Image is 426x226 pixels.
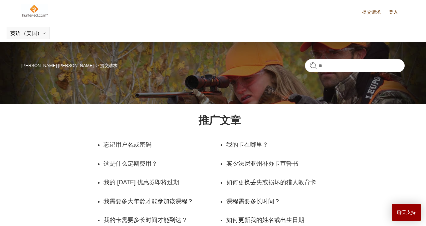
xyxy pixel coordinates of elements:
font: 我的 [DATE] 优惠券即将过期 [104,179,179,186]
a: 我需要多大年龄才能参加该课程？ [104,192,210,211]
a: 登入 [389,9,405,16]
font: 提交请求 [100,63,117,68]
a: 忘记用户名或密码 [104,135,210,154]
a: 我的 [DATE] 优惠券即将过期 [104,173,210,192]
font: 推广文章 [198,114,241,126]
a: 这是什么定期费用？ [104,154,220,173]
font: 我需要多大年龄才能参加该课程？ [104,198,193,205]
a: 我的卡在哪里？ [226,135,332,154]
a: 提交请求 [362,9,387,16]
li: 提交请求 [95,63,117,68]
font: 如何更换丢失或损坏的猎人教育卡 [226,179,316,186]
font: 宾夕法尼亚州补办卡宣誓书 [226,160,298,167]
font: 我的卡需要多长时间才能到达？ [104,217,187,223]
font: 登入 [389,9,398,15]
input: 搜索 [305,59,405,72]
font: 提交请求 [362,9,381,15]
font: 我的卡在哪里？ [226,141,268,148]
a: [PERSON_NAME]·[PERSON_NAME] [21,63,94,68]
a: 宾夕法尼亚州补办卡宣誓书 [226,154,332,173]
button: 聊天支持 [392,204,421,221]
a: 课程需要多长时间？ [226,192,332,211]
a: 如何更换丢失或损坏的猎人教育卡 [226,173,342,192]
img: Hunter-Ed 帮助中心主页 [21,4,48,17]
font: 聊天支持 [397,210,416,215]
font: 英语（美国） [10,30,42,36]
li: 亨特·艾德 [21,63,95,68]
font: 这是什么定期费用？ [104,160,157,167]
font: 如何更新我的姓名或出生日期 [226,217,304,223]
font: 课程需要多长时间？ [226,198,280,205]
font: 忘记用户名或密码 [104,141,151,148]
button: 英语（美国） [10,30,46,36]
